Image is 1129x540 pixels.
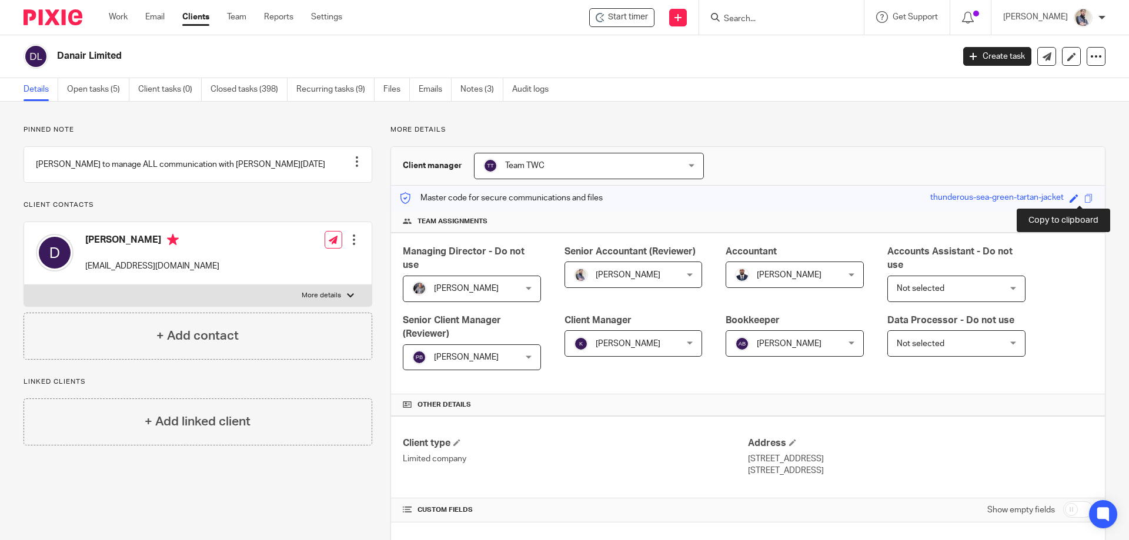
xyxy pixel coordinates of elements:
[757,271,821,279] span: [PERSON_NAME]
[596,271,660,279] span: [PERSON_NAME]
[403,453,748,465] p: Limited company
[512,78,557,101] a: Audit logs
[417,400,471,410] span: Other details
[57,50,768,62] h2: Danair Limited
[403,437,748,450] h4: Client type
[412,350,426,364] img: svg%3E
[403,160,462,172] h3: Client manager
[403,505,748,515] h4: CUSTOM FIELDS
[723,14,829,25] input: Search
[311,11,342,23] a: Settings
[735,337,749,351] img: svg%3E
[156,327,239,345] h4: + Add contact
[564,247,696,256] span: Senior Accountant (Reviewer)
[987,504,1055,516] label: Show empty fields
[36,234,74,271] img: svg%3E
[67,78,129,101] a: Open tasks (5)
[182,11,209,23] a: Clients
[574,268,588,282] img: Pixie%2002.jpg
[145,11,165,23] a: Email
[574,337,588,351] img: svg%3E
[400,192,603,204] p: Master code for secure communications and files
[24,78,58,101] a: Details
[887,316,1014,325] span: Data Processor - Do not use
[24,44,48,69] img: svg%3E
[417,217,487,226] span: Team assignments
[138,78,202,101] a: Client tasks (0)
[726,247,777,256] span: Accountant
[211,78,288,101] a: Closed tasks (398)
[505,162,545,170] span: Team TWC
[564,316,632,325] span: Client Manager
[748,437,1093,450] h4: Address
[893,13,938,21] span: Get Support
[403,247,525,270] span: Managing Director - Do not use
[403,316,501,338] span: Senior Client Manager (Reviewer)
[483,159,497,173] img: svg%3E
[390,125,1105,135] p: More details
[748,453,1093,465] p: [STREET_ADDRESS]
[596,340,660,348] span: [PERSON_NAME]
[412,281,426,296] img: -%20%20-%20studio@ingrained.co.uk%20for%20%20-20220223%20at%20101413%20-%201W1A2026.jpg
[296,78,375,101] a: Recurring tasks (9)
[145,412,250,431] h4: + Add linked client
[419,78,452,101] a: Emails
[748,465,1093,477] p: [STREET_ADDRESS]
[227,11,246,23] a: Team
[167,234,179,246] i: Primary
[897,284,944,293] span: Not selected
[735,268,749,282] img: WhatsApp%20Image%202022-05-18%20at%206.27.04%20PM.jpeg
[85,234,219,249] h4: [PERSON_NAME]
[302,291,341,300] p: More details
[264,11,293,23] a: Reports
[608,11,648,24] span: Start timer
[1074,8,1093,27] img: Pixie%2002.jpg
[85,260,219,272] p: [EMAIL_ADDRESS][DOMAIN_NAME]
[1003,11,1068,23] p: [PERSON_NAME]
[726,316,780,325] span: Bookkeeper
[109,11,128,23] a: Work
[24,9,82,25] img: Pixie
[434,284,499,293] span: [PERSON_NAME]
[460,78,503,101] a: Notes (3)
[757,340,821,348] span: [PERSON_NAME]
[963,47,1031,66] a: Create task
[434,353,499,361] span: [PERSON_NAME]
[897,340,944,348] span: Not selected
[589,8,654,27] div: Danair Limited
[887,247,1013,270] span: Accounts Assistant - Do not use
[930,192,1064,205] div: thunderous-sea-green-tartan-jacket
[24,125,372,135] p: Pinned note
[24,377,372,387] p: Linked clients
[383,78,410,101] a: Files
[24,200,372,210] p: Client contacts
